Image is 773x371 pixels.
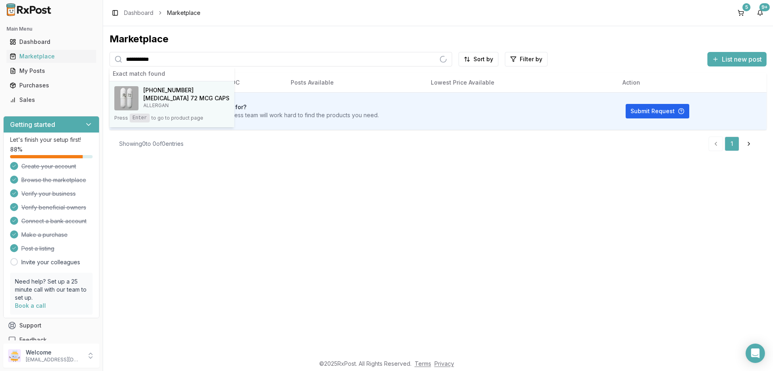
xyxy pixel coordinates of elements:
span: List new post [722,54,762,64]
nav: pagination [709,137,757,151]
button: Dashboard [3,35,99,48]
kbd: Enter [130,114,150,122]
a: Invite your colleagues [21,258,80,266]
a: Sales [6,93,96,107]
h3: Getting started [10,120,55,129]
a: Dashboard [6,35,96,49]
button: Purchases [3,79,99,92]
a: Book a call [15,302,46,309]
h2: Main Menu [6,26,96,32]
a: 1 [725,137,739,151]
button: Marketplace [3,50,99,63]
div: Marketplace [10,52,93,60]
span: Verify your business [21,190,76,198]
a: Terms [415,360,431,367]
h3: Can't find what you're looking for? [148,103,379,111]
button: 5 [734,6,747,19]
button: My Posts [3,64,99,77]
p: ALLERGAN [143,102,229,109]
div: Open Intercom Messenger [746,344,765,363]
a: Privacy [434,360,454,367]
span: 88 % [10,145,23,153]
span: Feedback [19,336,47,344]
div: 9+ [759,3,770,11]
button: Linzess 72 MCG CAPS[PHONE_NUMBER][MEDICAL_DATA] 72 MCG CAPSALLERGANPressEnterto go to product page [110,81,234,127]
p: [EMAIL_ADDRESS][DOMAIN_NAME] [26,356,82,363]
h4: [MEDICAL_DATA] 72 MCG CAPS [143,94,229,102]
button: 9+ [754,6,767,19]
a: Go to next page [741,137,757,151]
img: User avatar [8,349,21,362]
span: Create your account [21,162,76,170]
div: My Posts [10,67,93,75]
p: Let's finish your setup first! [10,136,93,144]
button: List new post [707,52,767,66]
div: 5 [742,3,750,11]
p: Let us know! Our pharmacy success team will work hard to find the products you need. [148,111,379,119]
span: [PHONE_NUMBER] [143,86,194,94]
span: Sort by [473,55,493,63]
p: Welcome [26,348,82,356]
a: Marketplace [6,49,96,64]
div: Showing 0 to 0 of 0 entries [119,140,184,148]
button: Sort by [459,52,498,66]
button: Filter by [505,52,548,66]
span: to go to product page [151,115,203,121]
div: Dashboard [10,38,93,46]
button: Support [3,318,99,333]
span: Post a listing [21,245,54,253]
span: Marketplace [167,9,200,17]
th: Action [616,73,767,92]
button: Feedback [3,333,99,347]
th: Lowest Price Available [424,73,616,92]
div: Purchases [10,81,93,89]
div: Exact match found [110,66,234,81]
span: Connect a bank account [21,217,87,225]
nav: breadcrumb [124,9,200,17]
img: RxPost Logo [3,3,55,16]
button: Submit Request [626,104,689,118]
a: My Posts [6,64,96,78]
span: Filter by [520,55,542,63]
img: Linzess 72 MCG CAPS [114,86,138,110]
a: List new post [707,56,767,64]
th: Posts Available [284,73,424,92]
p: Need help? Set up a 25 minute call with our team to set up. [15,278,88,302]
button: Sales [3,93,99,106]
span: Verify beneficial owners [21,203,86,211]
a: Dashboard [124,9,153,17]
a: Purchases [6,78,96,93]
span: Make a purchase [21,231,68,239]
div: Sales [10,96,93,104]
div: Marketplace [110,33,767,46]
th: NDC [221,73,284,92]
span: Browse the marketplace [21,176,86,184]
span: Press [114,115,128,121]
